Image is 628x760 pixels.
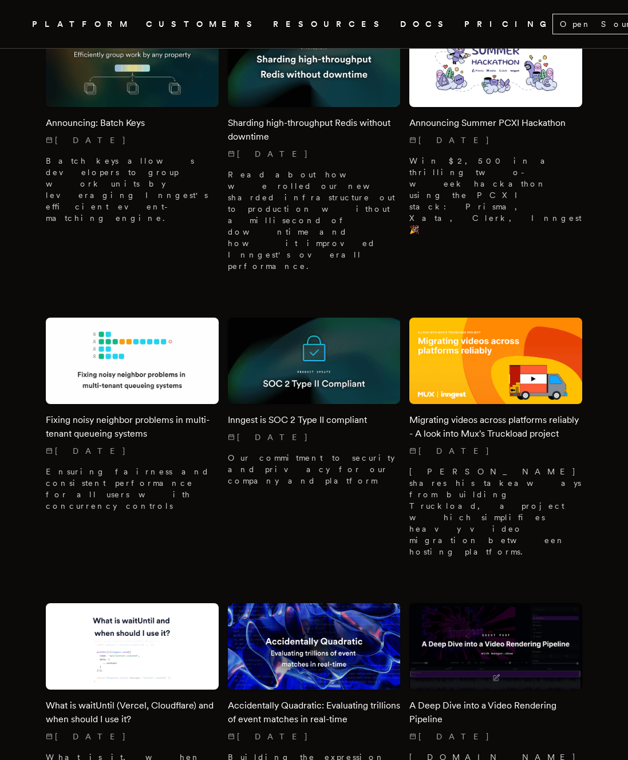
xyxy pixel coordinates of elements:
[46,21,219,107] img: Featured image for Announcing: Batch Keys blog post
[409,699,582,726] h2: A Deep Dive into a Video Rendering Pipeline
[146,17,259,31] a: CUSTOMERS
[228,116,401,144] h2: Sharding high-throughput Redis without downtime
[228,21,401,272] a: Featured image for Sharding high-throughput Redis without downtime blog postSharding high-through...
[46,731,219,742] p: [DATE]
[46,318,219,512] a: Featured image for Fixing noisy neighbor problems in multi-tenant queueing systems blog postFixin...
[228,603,401,690] img: Featured image for Accidentally Quadratic: Evaluating trillions of event matches in real-time blo...
[273,17,386,31] button: RESOURCES
[228,169,401,272] p: Read about how we rolled our new sharded infrastructure out to production without a millisecond o...
[228,21,401,107] img: Featured image for Sharding high-throughput Redis without downtime blog post
[46,134,219,146] p: [DATE]
[400,17,451,31] a: DOCS
[228,148,401,160] p: [DATE]
[228,699,401,726] h2: Accidentally Quadratic: Evaluating trillions of event matches in real-time
[409,466,582,557] p: [PERSON_NAME] shares his takeaways from building Truckload, a project which simplifies heavy vide...
[464,17,552,31] a: PRICING
[46,466,219,512] p: Ensuring fairness and consistent performance for all users with concurrency controls
[46,318,219,404] img: Featured image for Fixing noisy neighbor problems in multi-tenant queueing systems blog post
[228,452,401,486] p: Our commitment to security and privacy for our company and platform
[228,318,401,404] img: Featured image for Inngest is SOC 2 Type II compliant blog post
[409,318,582,557] a: Featured image for Migrating videos across platforms reliably - A look into Mux's Truckload proje...
[409,603,582,690] img: Featured image for A Deep Dive into a Video Rendering Pipeline blog post
[409,21,582,107] img: Featured image for Announcing Summer PCXI Hackathon blog post
[46,155,219,224] p: Batch keys allows developers to group work units by leveraging Inngest's efficient event-matching...
[409,413,582,441] h2: Migrating videos across platforms reliably - A look into Mux's Truckload project
[46,699,219,726] h2: What is waitUntil (Vercel, Cloudflare) and when should I use it?
[228,731,401,742] p: [DATE]
[228,318,401,486] a: Featured image for Inngest is SOC 2 Type II compliant blog postInngest is SOC 2 Type II compliant...
[409,318,582,404] img: Featured image for Migrating videos across platforms reliably - A look into Mux's Truckload proje...
[409,155,582,235] p: Win $2,500 in a thrilling two-week hackathon using the PCXI stack: Prisma, Xata, Clerk, Inngest 🎉
[409,21,582,235] a: Featured image for Announcing Summer PCXI Hackathon blog postAnnouncing Summer PCXI Hackathon[DAT...
[228,413,401,427] h2: Inngest is SOC 2 Type II compliant
[409,445,582,457] p: [DATE]
[409,731,582,742] p: [DATE]
[409,134,582,146] p: [DATE]
[46,445,219,457] p: [DATE]
[46,21,219,224] a: Featured image for Announcing: Batch Keys blog postAnnouncing: Batch Keys[DATE] Batch keys allows...
[228,432,401,443] p: [DATE]
[46,603,219,690] img: Featured image for What is waitUntil (Vercel, Cloudflare) and when should I use it? blog post
[46,116,219,130] h2: Announcing: Batch Keys
[32,17,132,31] button: PLATFORM
[46,413,219,441] h2: Fixing noisy neighbor problems in multi-tenant queueing systems
[409,116,582,130] h2: Announcing Summer PCXI Hackathon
